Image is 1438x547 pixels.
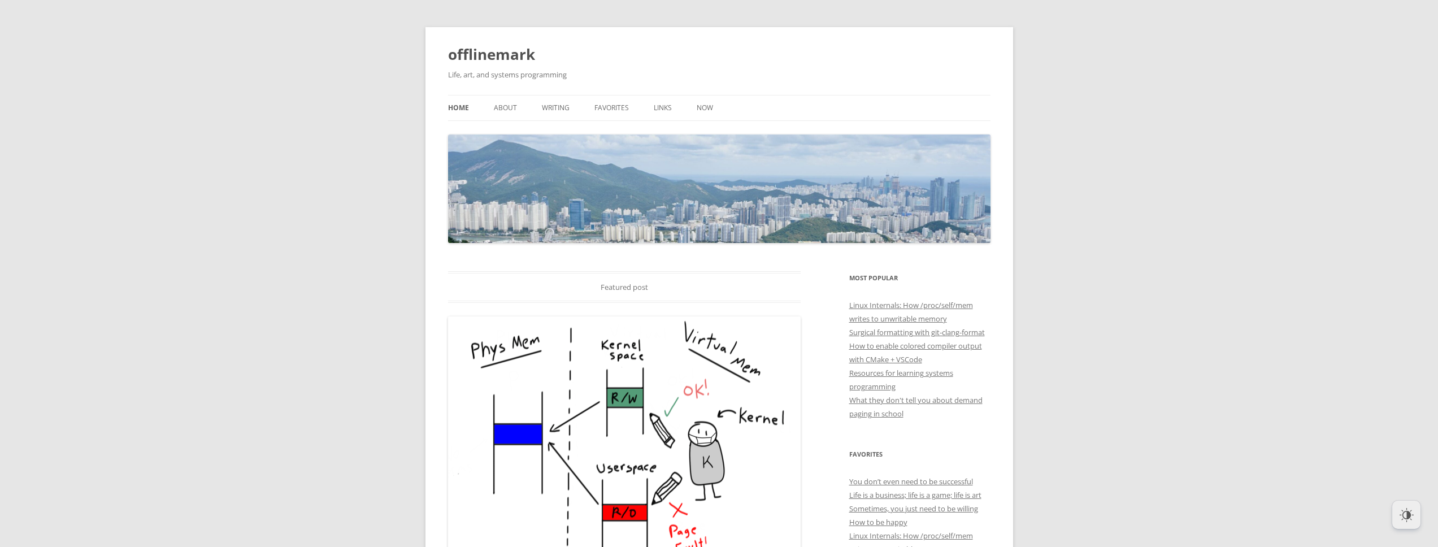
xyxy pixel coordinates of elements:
a: offlinemark [448,41,535,68]
a: Favorites [594,95,629,120]
a: Home [448,95,469,120]
a: Life is a business; life is a game; life is art [849,490,981,500]
a: Resources for learning systems programming [849,368,953,392]
a: How to enable colored compiler output with CMake + VSCode [849,341,982,364]
a: How to be happy [849,517,907,527]
h3: Most Popular [849,271,990,285]
a: Surgical formatting with git-clang-format [849,327,985,337]
img: offlinemark [448,134,990,243]
a: Linux Internals: How /proc/self/mem writes to unwritable memory [849,300,973,324]
div: Featured post [448,271,801,303]
h2: Life, art, and systems programming [448,68,990,81]
a: Sometimes, you just need to be willing [849,503,978,514]
a: Now [697,95,713,120]
a: Writing [542,95,570,120]
a: Links [654,95,672,120]
a: About [494,95,517,120]
a: What they don't tell you about demand paging in school [849,395,983,419]
h3: Favorites [849,448,990,461]
a: You don’t even need to be successful [849,476,973,487]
